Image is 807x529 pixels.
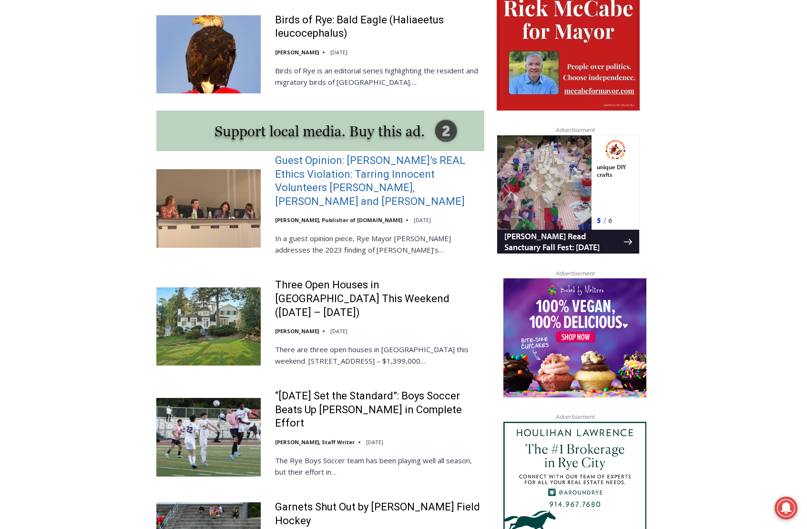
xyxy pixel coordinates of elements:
[275,438,355,446] a: [PERSON_NAME], Staff Writer
[275,500,484,528] a: Garnets Shut Out by [PERSON_NAME] Field Hockey
[546,412,604,421] span: Advertisement
[100,81,104,90] div: 5
[275,233,484,255] p: In a guest opinion piece, Rye Mayor [PERSON_NAME] addresses the 2023 finding of [PERSON_NAME]’s…
[107,81,109,90] div: /
[156,15,261,93] img: Birds of Rye: Bald Eagle (Haliaeetus leucocephalus)
[414,216,431,224] time: [DATE]
[249,95,442,116] span: Intern @ [DOMAIN_NAME]
[275,65,484,88] p: Birds of Rye is an editorial series highlighting the resident and migratory birds of [GEOGRAPHIC_...
[8,96,127,118] h4: [PERSON_NAME] Read Sanctuary Fall Fest: [DATE]
[156,169,261,247] img: Guest Opinion: Rye’s REAL Ethics Violation: Tarring Innocent Volunteers Carolina Johnson, Julie S...
[275,389,484,430] a: “[DATE] Set the Standard”: Boys Soccer Beats Up [PERSON_NAME] in Complete Effort
[275,278,484,319] a: Three Open Houses in [GEOGRAPHIC_DATA] This Weekend ([DATE] – [DATE])
[546,125,604,134] span: Advertisement
[241,0,450,92] div: Apply Now <> summer and RHS senior internships available
[156,398,261,476] img: “Today Set the Standard”: Boys Soccer Beats Up Pelham in Complete Effort
[0,95,143,119] a: [PERSON_NAME] Read Sanctuary Fall Fest: [DATE]
[275,455,484,478] p: The Rye Boys Soccer team has been playing well all season, but their effort in…
[275,154,484,208] a: Guest Opinion: [PERSON_NAME]’s REAL Ethics Violation: Tarring Innocent Volunteers [PERSON_NAME], ...
[330,49,347,56] time: [DATE]
[112,81,116,90] div: 6
[366,438,383,446] time: [DATE]
[546,269,604,278] span: Advertisement
[100,28,138,78] div: unique DIY crafts
[275,216,402,224] a: [PERSON_NAME], Publisher of [DOMAIN_NAME]
[503,278,646,397] img: Baked by Melissa
[275,49,319,56] a: [PERSON_NAME]
[156,111,484,151] img: support local media, buy this ad
[275,344,484,366] p: There are three open houses in [GEOGRAPHIC_DATA] this weekend. [STREET_ADDRESS] – $1,399,000…
[275,327,319,335] a: [PERSON_NAME]
[229,92,462,119] a: Intern @ [DOMAIN_NAME]
[330,327,347,335] time: [DATE]
[275,13,484,41] a: Birds of Rye: Bald Eagle (Haliaeetus leucocephalus)
[156,287,261,366] img: Three Open Houses in Rye This Weekend (October 11 – 12)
